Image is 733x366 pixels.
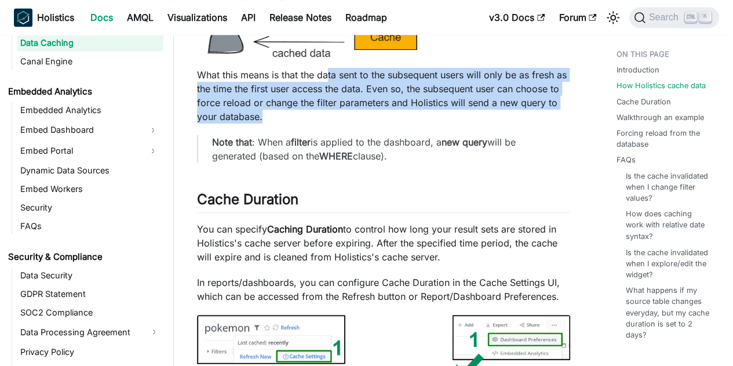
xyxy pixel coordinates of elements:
p: You can specify to control how long your result sets are stored in Holistics's cache server befor... [197,222,570,264]
a: Canal Engine [17,53,163,70]
a: Is the cache invalidated when I explore/edit the widget? [626,247,710,280]
h2: Cache Duration [197,191,570,213]
img: Holistics [14,8,32,27]
a: Is the cache invalidated when I change filter values? [626,171,710,204]
a: FAQs [617,154,636,165]
b: Holistics [37,10,74,24]
a: Forcing reload from the database [617,128,714,150]
button: Expand sidebar category 'Embed Dashboard' [143,121,163,139]
p: In reports/dashboards, you can configure Cache Duration in the Cache Settings UI, which can be ac... [197,276,570,303]
a: v3.0 Docs [482,8,552,27]
a: Docs [83,8,120,27]
a: AMQL [120,8,161,27]
a: Security & Compliance [5,248,163,264]
a: Data Security [17,267,163,283]
a: What happens if my source table changes everyday, but my cache duration is set to 2 days? [626,284,710,340]
a: Release Notes [262,8,338,27]
a: Dynamic Data Sources [17,162,163,179]
a: How Holistics cache data [617,80,706,91]
a: API [234,8,262,27]
strong: Note that [212,136,252,148]
a: Embedded Analytics [17,102,163,118]
a: SOC2 Compliance [17,304,163,320]
a: Data Processing Agreement [17,322,163,341]
a: Walkthrough an example [617,112,704,123]
strong: new query [442,136,487,148]
button: Search (Ctrl+K) [629,7,719,28]
button: Switch between dark and light mode (currently light mode) [604,8,622,27]
a: FAQs [17,218,163,234]
a: Embed Portal [17,142,143,160]
a: HolisticsHolistics [14,8,74,27]
a: Privacy Policy [17,343,163,360]
p: : When a is applied to the dashboard, a will be generated (based on the clause). [212,135,556,163]
a: Cache Duration [617,96,671,107]
strong: WHERE [319,150,353,162]
a: Embedded Analytics [5,84,163,100]
button: Expand sidebar category 'Embed Portal' [143,142,163,160]
p: What this means is that the data sent to the subsequent users will only be as fresh as the time t... [197,68,570,124]
a: Embed Workers [17,181,163,197]
a: Forum [552,8,603,27]
a: Introduction [617,64,659,75]
a: Embed Dashboard [17,121,143,139]
a: Roadmap [338,8,394,27]
a: Data Caching [17,35,163,51]
a: Security [17,200,163,216]
a: How does caching work with relative date syntax? [626,208,710,242]
kbd: K [699,12,711,22]
a: GDPR Statement [17,285,163,302]
a: Visualizations [161,8,234,27]
strong: filter [291,136,311,148]
strong: Caching Duration [267,223,343,235]
span: Search [646,12,685,23]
